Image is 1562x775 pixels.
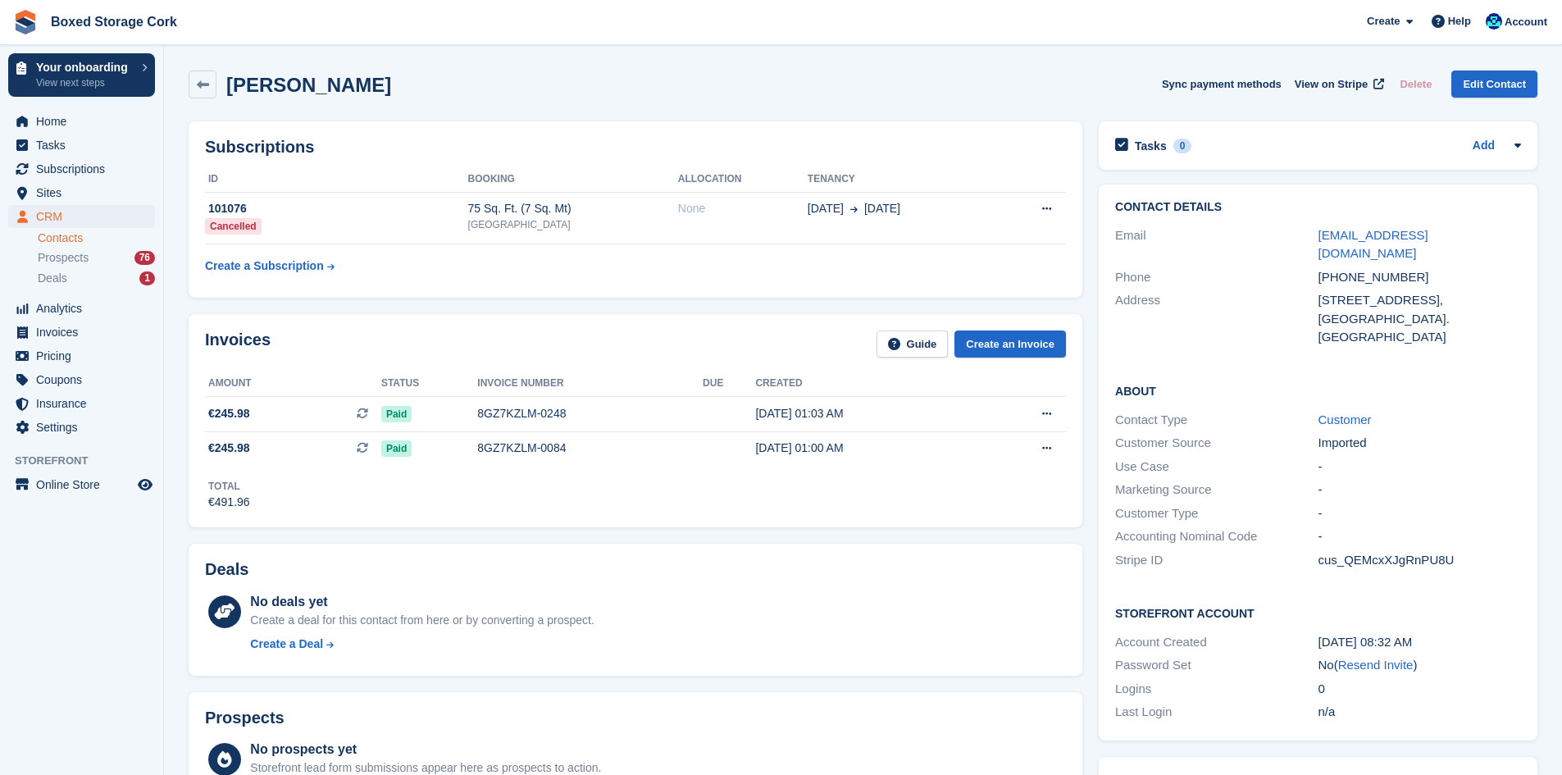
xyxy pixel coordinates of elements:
a: menu [8,205,155,228]
a: Create a Subscription [205,251,335,281]
div: Accounting Nominal Code [1115,527,1318,546]
span: CRM [36,205,134,228]
button: Delete [1393,71,1438,98]
a: menu [8,473,155,496]
a: menu [8,368,155,391]
a: menu [8,157,155,180]
a: Create an Invoice [954,331,1066,358]
a: menu [8,134,155,157]
a: Boxed Storage Cork [44,8,184,35]
a: Customer [1318,413,1372,426]
a: Resend Invite [1338,658,1414,672]
span: Storefront [15,453,163,469]
span: Deals [38,271,67,286]
div: Logins [1115,680,1318,699]
div: [PHONE_NUMBER] [1318,268,1521,287]
div: 75 Sq. Ft. (7 Sq. Mt) [468,200,678,217]
div: Address [1115,291,1318,347]
a: Contacts [38,230,155,246]
div: Phone [1115,268,1318,287]
div: Stripe ID [1115,551,1318,570]
div: Create a Deal [250,636,323,653]
a: menu [8,344,155,367]
div: No deals yet [250,592,594,612]
div: Customer Type [1115,504,1318,523]
span: Sites [36,181,134,204]
div: [DATE] 01:03 AM [755,405,978,422]
th: Invoice number [477,371,703,397]
p: View next steps [36,75,134,90]
h2: Invoices [205,331,271,358]
span: Subscriptions [36,157,134,180]
th: Tenancy [808,166,996,193]
div: [GEOGRAPHIC_DATA]. [1318,310,1521,329]
span: Create [1367,13,1400,30]
h2: Deals [205,560,248,579]
th: ID [205,166,468,193]
div: Contact Type [1115,411,1318,430]
a: menu [8,297,155,320]
a: Create a Deal [250,636,594,653]
div: 101076 [205,200,468,217]
h2: Storefront Account [1115,604,1521,621]
h2: Tasks [1135,139,1167,153]
a: Guide [877,331,949,358]
div: [DATE] 08:32 AM [1318,633,1521,652]
h2: Subscriptions [205,138,1066,157]
div: Last Login [1115,703,1318,722]
span: Insurance [36,392,134,415]
th: Due [703,371,755,397]
span: Paid [381,406,412,422]
div: [GEOGRAPHIC_DATA] [1318,328,1521,347]
a: menu [8,392,155,415]
div: Create a Subscription [205,258,324,275]
span: €245.98 [208,405,250,422]
div: No prospects yet [250,740,601,759]
span: View on Stripe [1295,76,1368,93]
div: 76 [134,251,155,265]
span: €245.98 [208,440,250,457]
div: - [1318,458,1521,476]
th: Allocation [678,166,808,193]
div: 8GZ7KZLM-0248 [477,405,703,422]
span: Prospects [38,250,89,266]
span: Analytics [36,297,134,320]
span: [DATE] [864,200,900,217]
a: Add [1473,137,1495,156]
div: Imported [1318,434,1521,453]
div: Create a deal for this contact from here or by converting a prospect. [250,612,594,629]
span: Pricing [36,344,134,367]
div: €491.96 [208,494,250,511]
th: Status [381,371,477,397]
span: Online Store [36,473,134,496]
img: Vincent [1486,13,1502,30]
a: menu [8,181,155,204]
th: Booking [468,166,678,193]
th: Amount [205,371,381,397]
span: Home [36,110,134,133]
div: Password Set [1115,656,1318,675]
a: menu [8,321,155,344]
div: [STREET_ADDRESS], [1318,291,1521,310]
div: 0 [1318,680,1521,699]
h2: Prospects [205,709,285,727]
a: Edit Contact [1451,71,1537,98]
div: - [1318,504,1521,523]
div: Account Created [1115,633,1318,652]
div: No [1318,656,1521,675]
h2: [PERSON_NAME] [226,74,391,96]
div: Cancelled [205,218,262,235]
a: Prospects 76 [38,249,155,267]
div: Email [1115,226,1318,263]
a: Your onboarding View next steps [8,53,155,97]
a: menu [8,110,155,133]
div: Use Case [1115,458,1318,476]
p: Your onboarding [36,62,134,73]
div: [GEOGRAPHIC_DATA] [468,217,678,232]
span: [DATE] [808,200,844,217]
div: cus_QEMcxXJgRnPU8U [1318,551,1521,570]
h2: About [1115,382,1521,399]
div: 0 [1173,139,1192,153]
h2: Contact Details [1115,201,1521,214]
div: Customer Source [1115,434,1318,453]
